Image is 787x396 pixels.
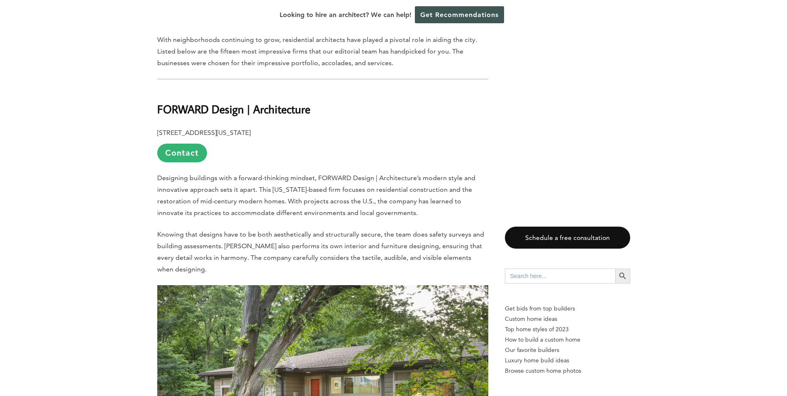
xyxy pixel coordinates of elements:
[505,324,630,335] a: Top home styles of 2023
[157,174,475,217] span: Designing buildings with a forward-thinking mindset, FORWARD Design | Architecture’s modern style...
[505,335,630,345] a: How to build a custom home
[157,230,484,273] span: Knowing that designs have to be both aesthetically and structurally secure, the team does safety ...
[505,314,630,324] a: Custom home ideas
[505,355,630,366] a: Luxury home build ideas
[505,366,630,376] a: Browse custom home photos
[505,227,630,249] a: Schedule a free consultation
[157,144,207,162] a: Contact
[505,303,630,314] p: Get bids from top builders
[505,345,630,355] a: Our favorite builders
[415,6,504,23] a: Get Recommendations
[505,269,615,284] input: Search here...
[157,102,310,116] b: FORWARD Design | Architecture
[628,336,777,386] iframe: Drift Widget Chat Controller
[157,129,251,137] b: [STREET_ADDRESS][US_STATE]
[618,271,627,281] svg: Search
[157,36,477,67] span: With neighborhoods continuing to grow, residential architects have played a pivotal role in aidin...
